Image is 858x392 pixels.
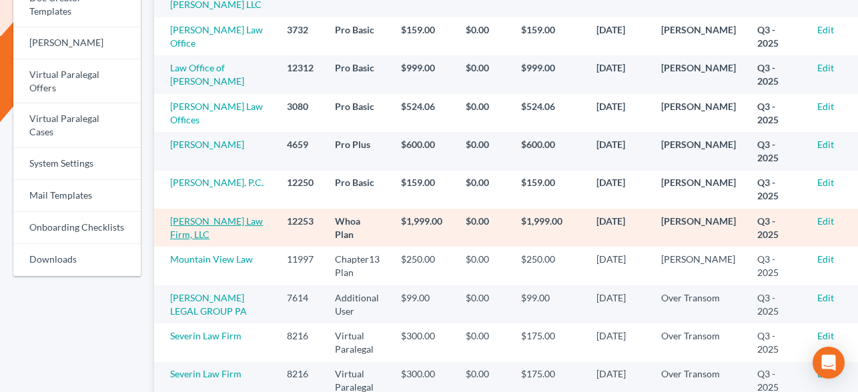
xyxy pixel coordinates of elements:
[817,215,834,227] a: Edit
[170,215,263,240] a: [PERSON_NAME] Law Firm, LLC
[651,285,747,323] td: Over Transom
[651,171,747,209] td: [PERSON_NAME]
[817,24,834,35] a: Edit
[170,62,244,87] a: Law Office of [PERSON_NAME]
[817,62,834,73] a: Edit
[651,94,747,132] td: [PERSON_NAME]
[390,132,455,170] td: $600.00
[324,209,390,247] td: Whoa Plan
[586,247,651,285] td: [DATE]
[324,55,390,93] td: Pro Basic
[817,177,834,188] a: Edit
[276,17,324,55] td: 3732
[586,55,651,93] td: [DATE]
[390,209,455,247] td: $1,999.00
[276,171,324,209] td: 12250
[747,94,807,132] td: Q3 - 2025
[510,285,586,323] td: $99.00
[324,171,390,209] td: Pro Basic
[390,247,455,285] td: $250.00
[13,212,141,244] a: Onboarding Checklists
[455,323,510,361] td: $0.00
[324,285,390,323] td: Additional User
[13,180,141,212] a: Mail Templates
[747,171,807,209] td: Q3 - 2025
[747,247,807,285] td: Q3 - 2025
[390,94,455,132] td: $524.06
[170,292,247,317] a: [PERSON_NAME] LEGAL GROUP PA
[817,253,834,265] a: Edit
[455,285,510,323] td: $0.00
[586,132,651,170] td: [DATE]
[276,132,324,170] td: 4659
[170,24,263,49] a: [PERSON_NAME] Law Office
[13,103,141,148] a: Virtual Paralegal Cases
[276,323,324,361] td: 8216
[390,17,455,55] td: $159.00
[586,171,651,209] td: [DATE]
[747,132,807,170] td: Q3 - 2025
[276,94,324,132] td: 3080
[817,139,834,150] a: Edit
[324,323,390,361] td: Virtual Paralegal
[651,247,747,285] td: [PERSON_NAME]
[651,323,747,361] td: Over Transom
[510,247,586,285] td: $250.00
[455,209,510,247] td: $0.00
[455,94,510,132] td: $0.00
[510,171,586,209] td: $159.00
[586,323,651,361] td: [DATE]
[276,55,324,93] td: 12312
[586,94,651,132] td: [DATE]
[747,55,807,93] td: Q3 - 2025
[170,177,264,188] a: [PERSON_NAME], P.C.
[510,209,586,247] td: $1,999.00
[747,209,807,247] td: Q3 - 2025
[455,55,510,93] td: $0.00
[817,330,834,341] a: Edit
[455,247,510,285] td: $0.00
[455,171,510,209] td: $0.00
[13,27,141,59] a: [PERSON_NAME]
[510,94,586,132] td: $524.06
[586,209,651,247] td: [DATE]
[747,323,807,361] td: Q3 - 2025
[170,368,242,379] a: Severin Law Firm
[276,247,324,285] td: 11997
[324,247,390,285] td: Chapter13 Plan
[455,132,510,170] td: $0.00
[170,253,253,265] a: Mountain View Law
[390,285,455,323] td: $99.00
[390,55,455,93] td: $999.00
[455,17,510,55] td: $0.00
[170,139,244,150] a: [PERSON_NAME]
[510,323,586,361] td: $175.00
[276,285,324,323] td: 7614
[276,209,324,247] td: 12253
[813,347,845,379] div: Open Intercom Messenger
[324,94,390,132] td: Pro Basic
[747,17,807,55] td: Q3 - 2025
[586,17,651,55] td: [DATE]
[13,148,141,180] a: System Settings
[651,55,747,93] td: [PERSON_NAME]
[510,55,586,93] td: $999.00
[510,132,586,170] td: $600.00
[324,17,390,55] td: Pro Basic
[390,323,455,361] td: $300.00
[747,285,807,323] td: Q3 - 2025
[817,292,834,303] a: Edit
[324,132,390,170] td: Pro Plus
[170,330,242,341] a: Severin Law Firm
[13,244,141,276] a: Downloads
[510,17,586,55] td: $159.00
[390,171,455,209] td: $159.00
[817,101,834,112] a: Edit
[13,59,141,104] a: Virtual Paralegal Offers
[651,209,747,247] td: [PERSON_NAME]
[651,17,747,55] td: [PERSON_NAME]
[170,101,263,125] a: [PERSON_NAME] Law Offices
[651,132,747,170] td: [PERSON_NAME]
[586,285,651,323] td: [DATE]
